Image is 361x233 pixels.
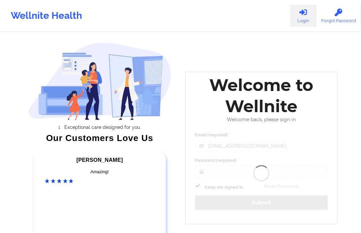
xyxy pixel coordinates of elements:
[76,157,123,163] span: [PERSON_NAME]
[45,169,155,175] div: Amazing!
[316,5,361,27] a: Forgot Password
[290,5,316,27] a: Login
[190,75,333,117] div: Welcome to Wellnite
[190,117,333,123] div: Welcome back, please sign in
[28,42,171,120] img: wellnite-auth-hero_200.c722682e.png
[34,125,171,130] li: Exceptional care designed for you.
[28,135,171,141] div: Our Customers Love Us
